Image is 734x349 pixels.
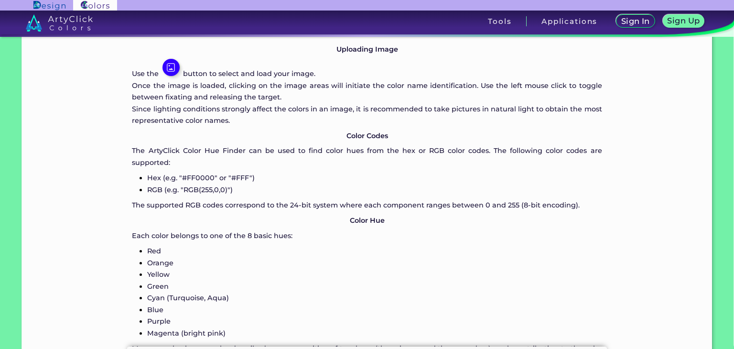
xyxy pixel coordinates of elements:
p: Uploading Image [132,44,602,55]
p: Once the image is loaded, clicking on the image areas will initiate the color name identification... [132,80,602,103]
p: Orange [147,257,602,269]
p: Green [147,281,602,292]
p: Purple [147,316,602,327]
p: Cyan (Turquoise, Aqua) [147,292,602,304]
img: ArtyClick Design logo [33,1,65,10]
p: Color Codes [132,130,602,142]
p: Since lighting conditions strongly affect the colors in an image, it is recommended to take pictu... [132,103,602,127]
p: Yellow [147,269,602,280]
h3: Applications [541,18,597,25]
p: Color Hue [132,215,602,226]
p: The ArtyClick Color Hue Finder can be used to find color hues from the hex or RGB color codes. Th... [132,145,602,168]
p: Each color belongs to one of the 8 basic hues: [132,230,602,241]
p: Hex (e.g. "#FF0000" or "#FFF") [147,172,602,184]
p: Blue [147,304,602,316]
p: The supported RGB codes correspond to the 24-bit system where each component ranges between 0 and... [132,199,602,211]
a: Sign Up [665,15,702,27]
a: Sign In [618,15,653,27]
p: Magenta (bright pink) [147,327,602,339]
h5: Sign In [623,18,648,25]
p: RGB (e.g. "RGB(255,0,0)") [147,184,602,196]
img: logo_artyclick_colors_white.svg [26,14,93,32]
p: Red [147,245,602,257]
p: Use the button to select and load your image. [132,59,602,79]
h5: Sign Up [669,17,699,24]
h3: Tools [488,18,511,25]
img: icon_image_white.svg [162,59,180,76]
